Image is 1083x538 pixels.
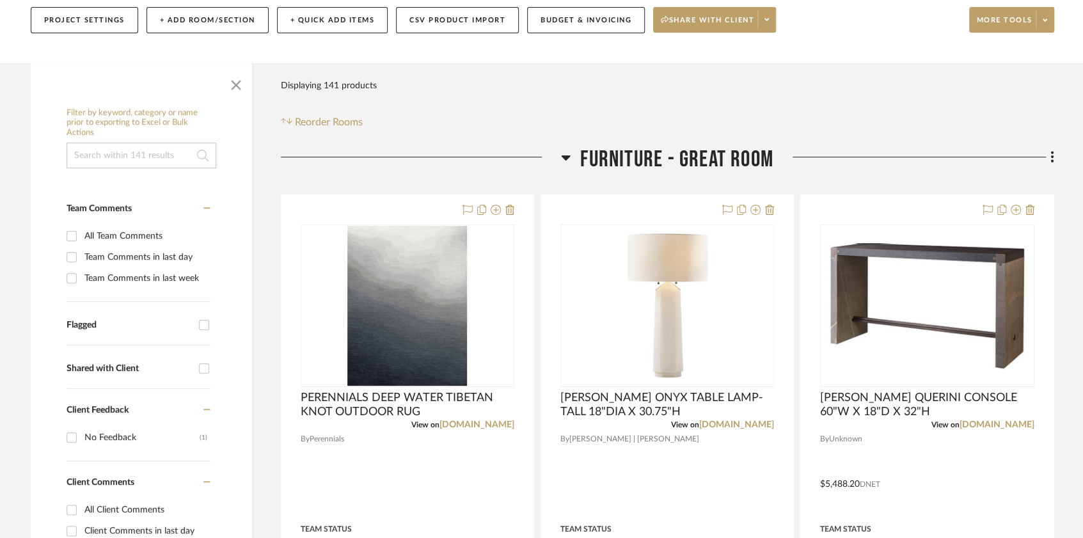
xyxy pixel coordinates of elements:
[281,115,363,130] button: Reorder Rooms
[84,268,207,289] div: Team Comments in last week
[281,73,377,99] div: Displaying 141 products
[829,433,862,445] span: Unknown
[560,523,612,535] div: Team Status
[200,427,207,448] div: (1)
[960,420,1034,429] a: [DOMAIN_NAME]
[84,500,207,520] div: All Client Comments
[411,421,439,429] span: View on
[84,226,207,246] div: All Team Comments
[301,523,352,535] div: Team Status
[67,478,134,487] span: Client Comments
[560,433,569,445] span: By
[820,523,871,535] div: Team Status
[67,406,129,415] span: Client Feedback
[301,391,514,419] span: PERENNIALS DEEP WATER TIBETAN KNOT OUTDOOR RUG
[67,108,216,138] h6: Filter by keyword, category or name prior to exporting to Excel or Bulk Actions
[820,391,1034,419] span: [PERSON_NAME] QUERINI CONSOLE 60"W X 18"D X 32"H
[931,421,960,429] span: View on
[977,15,1032,35] span: More tools
[527,7,645,33] button: Budget & Invoicing
[969,7,1054,33] button: More tools
[295,115,363,130] span: Reorder Rooms
[146,7,269,33] button: + Add Room/Section
[396,7,519,33] button: CSV Product Import
[301,225,514,386] div: 0
[699,420,774,429] a: [DOMAIN_NAME]
[820,433,829,445] span: By
[31,7,138,33] button: Project Settings
[821,243,1032,368] img: BAKER QUERINI CONSOLE 60"W X 18"D X 32"H
[67,204,132,213] span: Team Comments
[653,7,776,33] button: Share with client
[84,247,207,267] div: Team Comments in last day
[347,226,467,386] img: PERENNIALS DEEP WATER TIBETAN KNOT OUTDOOR RUG
[615,226,719,386] img: BAKER ONYX TABLE LAMP- TALL 18"DIA X 30.75"H
[560,391,774,419] span: [PERSON_NAME] ONYX TABLE LAMP- TALL 18"DIA X 30.75"H
[223,70,249,95] button: Close
[277,7,388,33] button: + Quick Add Items
[310,433,344,445] span: Perennials
[67,363,193,374] div: Shared with Client
[671,421,699,429] span: View on
[67,143,216,168] input: Search within 141 results
[661,15,754,35] span: Share with client
[84,427,200,448] div: No Feedback
[569,433,699,445] span: [PERSON_NAME] | [PERSON_NAME]
[580,146,773,173] span: FURNITURE - GREAT ROOM
[439,420,514,429] a: [DOMAIN_NAME]
[67,320,193,331] div: Flagged
[301,433,310,445] span: By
